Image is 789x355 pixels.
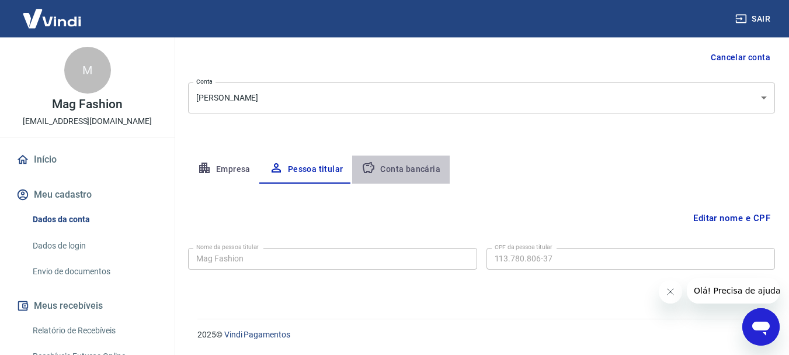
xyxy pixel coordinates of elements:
button: Cancelar conta [706,47,775,68]
button: Editar nome e CPF [689,207,775,229]
iframe: Mensagem da empresa [687,278,780,304]
div: [PERSON_NAME] [188,82,775,113]
button: Conta bancária [352,156,450,184]
p: 2025 © [197,329,761,341]
label: CPF da pessoa titular [495,243,552,251]
span: Olá! Precisa de ajuda? [7,8,98,18]
p: [EMAIL_ADDRESS][DOMAIN_NAME] [23,115,152,127]
label: Nome da pessoa titular [196,243,259,251]
a: Vindi Pagamentos [224,330,290,339]
a: Dados de login [28,234,161,258]
p: Mag Fashion [52,98,122,111]
label: Conta [196,77,213,86]
a: Relatório de Recebíveis [28,319,161,343]
button: Empresa [188,156,260,184]
a: Início [14,147,161,173]
button: Pessoa titular [260,156,353,184]
button: Meu cadastro [14,182,161,208]
button: Sair [733,8,775,30]
a: Dados da conta [28,208,161,232]
iframe: Botão para abrir a janela de mensagens [742,308,780,346]
img: Vindi [14,1,90,36]
iframe: Fechar mensagem [659,280,682,304]
div: M [64,47,111,94]
button: Meus recebíveis [14,293,161,319]
a: Envio de documentos [28,260,161,284]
